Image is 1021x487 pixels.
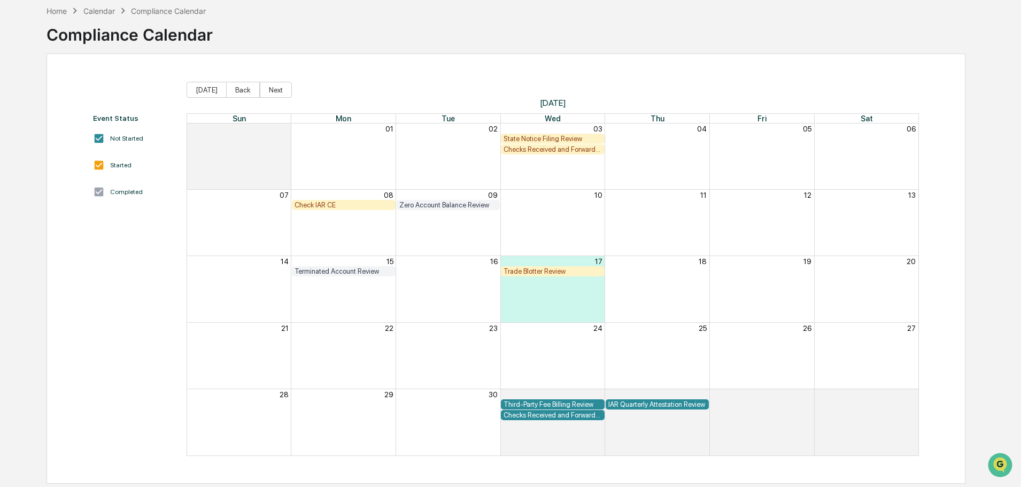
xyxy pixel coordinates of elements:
span: Fri [757,114,767,123]
button: 14 [281,257,289,266]
a: 🗄️Attestations [73,130,137,150]
button: 01 [594,390,602,399]
div: Home [47,6,67,16]
button: 27 [907,324,916,333]
span: [DATE] [187,98,919,108]
span: Sun [233,114,246,123]
button: 31 [281,125,289,133]
div: Terminated Account Review [295,267,393,275]
div: 🔎 [11,156,19,165]
button: 29 [384,390,393,399]
span: Pylon [106,181,129,189]
button: 21 [281,324,289,333]
button: 09 [488,191,498,199]
button: 25 [699,324,707,333]
div: Compliance Calendar [47,17,213,44]
button: 26 [803,324,811,333]
div: Calendar [83,6,115,16]
span: Thu [651,114,664,123]
button: 01 [385,125,393,133]
button: 18 [699,257,707,266]
div: Third-Party Fee Billing Review [504,400,602,408]
div: Event Status [93,114,176,122]
span: Mon [336,114,351,123]
span: Tue [442,114,455,123]
button: 30 [489,390,498,399]
button: 20 [907,257,916,266]
button: 06 [907,125,916,133]
div: Zero Account Balance Review [399,201,498,209]
button: 22 [385,324,393,333]
button: 13 [908,191,916,199]
div: State Notice Filing Review [504,135,602,143]
button: 23 [489,324,498,333]
div: Check IAR CE [295,201,393,209]
button: 05 [803,125,811,133]
button: 17 [595,257,602,266]
div: Start new chat [36,82,175,92]
div: Not Started [110,135,143,142]
div: 🖐️ [11,136,19,144]
button: 12 [804,191,811,199]
div: Trade Blotter Review [504,267,602,275]
button: 02 [698,390,707,399]
button: 04 [906,390,916,399]
span: Data Lookup [21,155,67,166]
button: Back [226,82,260,98]
div: Month View [187,113,919,456]
a: 🔎Data Lookup [6,151,72,170]
button: 03 [802,390,811,399]
button: 11 [700,191,707,199]
img: 1746055101610-c473b297-6a78-478c-a979-82029cc54cd1 [11,82,30,101]
button: 08 [384,191,393,199]
button: 24 [593,324,602,333]
button: 10 [594,191,602,199]
button: 15 [386,257,393,266]
button: 28 [280,390,289,399]
a: 🖐️Preclearance [6,130,73,150]
div: Checks Received and Forwarded Log [504,145,602,153]
button: 07 [280,191,289,199]
button: [DATE] [187,82,227,98]
span: Wed [545,114,561,123]
div: 🗄️ [78,136,86,144]
span: Attestations [88,135,133,145]
button: 04 [697,125,707,133]
button: 02 [489,125,498,133]
div: Checks Received and Forwarded Log [504,411,602,419]
button: 16 [490,257,498,266]
p: How can we help? [11,22,195,40]
span: Preclearance [21,135,69,145]
div: Compliance Calendar [131,6,206,16]
div: IAR Quarterly Attestation Review [608,400,707,408]
button: Start new chat [182,85,195,98]
span: Sat [861,114,873,123]
div: Completed [110,188,143,196]
a: Powered byPylon [75,181,129,189]
div: We're available if you need us! [36,92,135,101]
div: Started [110,161,132,169]
button: 19 [803,257,811,266]
button: 03 [593,125,602,133]
iframe: Open customer support [987,452,1016,481]
button: Next [260,82,292,98]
